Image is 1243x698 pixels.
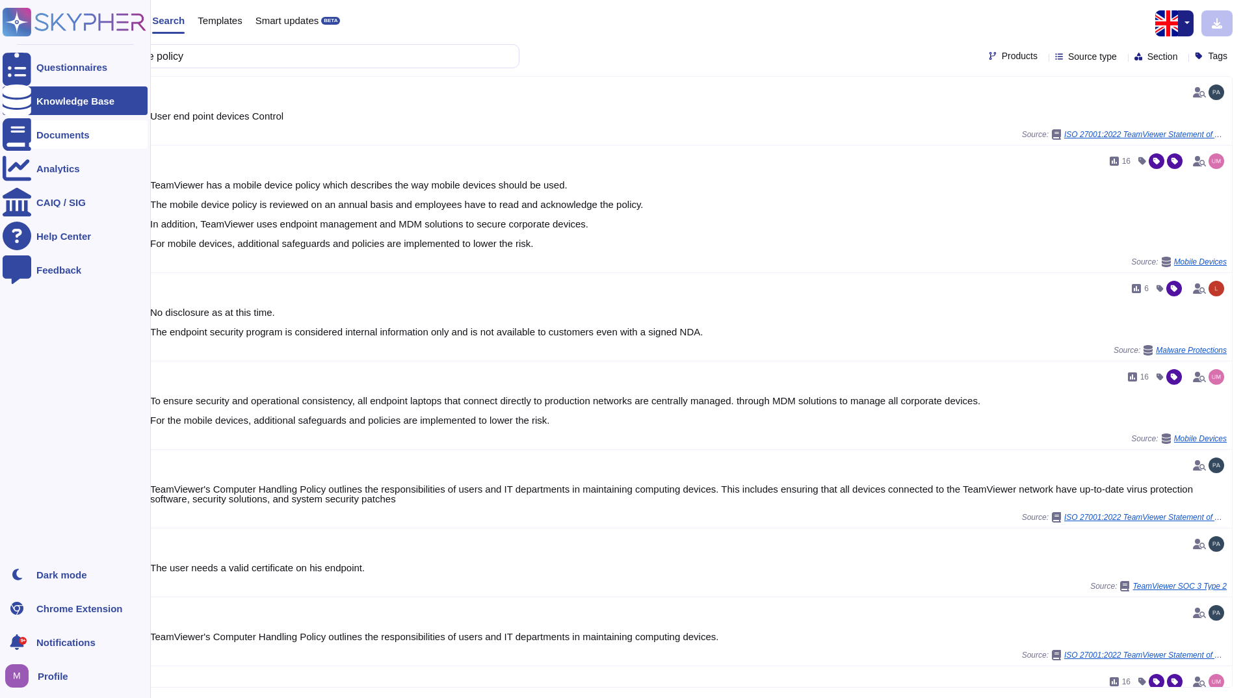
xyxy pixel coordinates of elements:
[1114,345,1227,355] span: Source:
[1002,51,1038,60] span: Products
[1209,458,1224,473] img: user
[1209,281,1224,296] img: user
[5,664,29,688] img: user
[1132,582,1227,590] span: TeamViewer SOC 3 Type 2
[1064,131,1227,138] span: ISO 27001:2022 TeamViewer Statement of Applicability
[3,154,148,183] a: Analytics
[150,632,1227,641] div: TeamViewer's Computer Handling Policy outlines the responsibilities of users and IT departments i...
[51,45,506,68] input: Search a question or template...
[1209,536,1224,552] img: user
[38,671,68,681] span: Profile
[1208,51,1227,60] span: Tags
[198,16,242,25] span: Templates
[1209,84,1224,100] img: user
[1209,369,1224,385] img: user
[1156,346,1227,354] span: Malware Protections
[1122,157,1131,165] span: 16
[1140,373,1149,381] span: 16
[1131,433,1227,444] span: Source:
[36,604,123,614] div: Chrome Extension
[36,164,80,174] div: Analytics
[1147,52,1178,61] span: Section
[1209,605,1224,621] img: user
[150,180,1227,248] div: TeamViewer has a mobile device policy which describes the way mobile devices should be used. The ...
[36,130,90,140] div: Documents
[3,662,38,690] button: user
[1022,512,1227,523] span: Source:
[1068,52,1117,61] span: Source type
[3,255,148,284] a: Feedback
[3,188,148,216] a: CAIQ / SIG
[1064,513,1227,521] span: ISO 27001:2022 TeamViewer Statement of Applicability
[321,17,340,25] div: BETA
[3,594,148,623] a: Chrome Extension
[36,96,114,106] div: Knowledge Base
[36,570,87,580] div: Dark mode
[150,484,1227,504] div: TeamViewer's Computer Handling Policy outlines the responsibilities of users and IT departments i...
[19,637,27,645] div: 9+
[1022,650,1227,660] span: Source:
[3,222,148,250] a: Help Center
[1122,678,1131,686] span: 16
[1090,581,1227,591] span: Source:
[1174,435,1227,443] span: Mobile Devices
[150,563,1227,573] div: The user needs a valid certificate on his endpoint.
[1174,258,1227,266] span: Mobile Devices
[36,198,86,207] div: CAIQ / SIG
[3,86,148,115] a: Knowledge Base
[152,16,185,25] span: Search
[1131,257,1227,267] span: Source:
[1209,153,1224,169] img: user
[150,307,1227,337] div: No disclosure as at this time. The endpoint security program is considered internal information o...
[3,120,148,149] a: Documents
[150,396,1227,425] div: To ensure security and operational consistency, all endpoint laptops that connect directly to pro...
[36,638,96,647] span: Notifications
[36,62,107,72] div: Questionnaires
[1209,674,1224,690] img: user
[1022,129,1227,140] span: Source:
[150,111,1227,121] div: User end point devices Control
[255,16,319,25] span: Smart updates
[1064,651,1227,659] span: ISO 27001:2022 TeamViewer Statement of Applicability
[3,53,148,81] a: Questionnaires
[1144,285,1149,292] span: 6
[1155,10,1181,36] img: en
[36,265,81,275] div: Feedback
[36,231,91,241] div: Help Center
